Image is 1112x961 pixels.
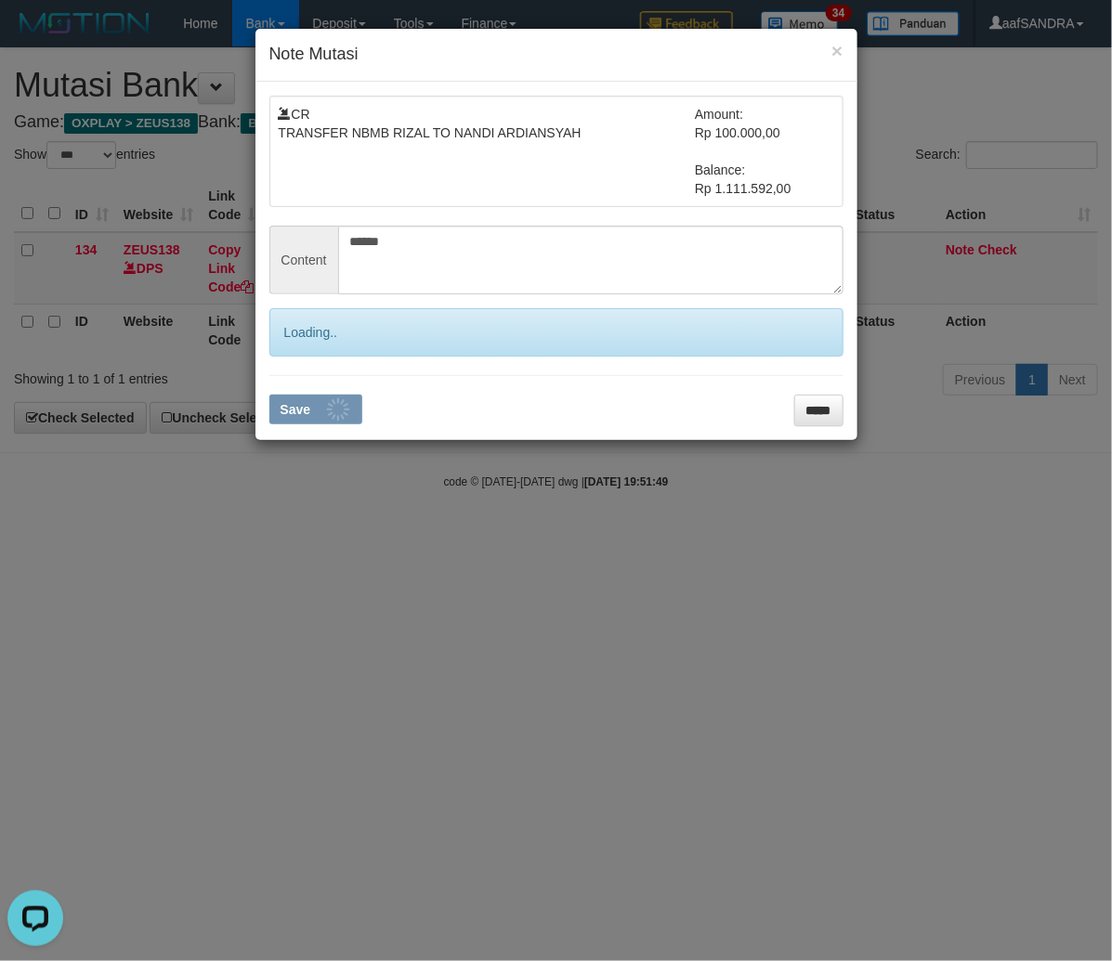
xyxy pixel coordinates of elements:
td: CR TRANSFER NBMB RIZAL TO NANDI ARDIANSYAH [279,105,696,198]
button: Save [269,395,363,424]
div: Loading.. [269,308,844,357]
button: × [831,41,843,60]
button: Open LiveChat chat widget [7,7,63,63]
span: Content [269,226,338,294]
td: Amount: Rp 100.000,00 Balance: Rp 1.111.592,00 [695,105,834,198]
h4: Note Mutasi [269,43,844,67]
span: Save [281,402,311,417]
